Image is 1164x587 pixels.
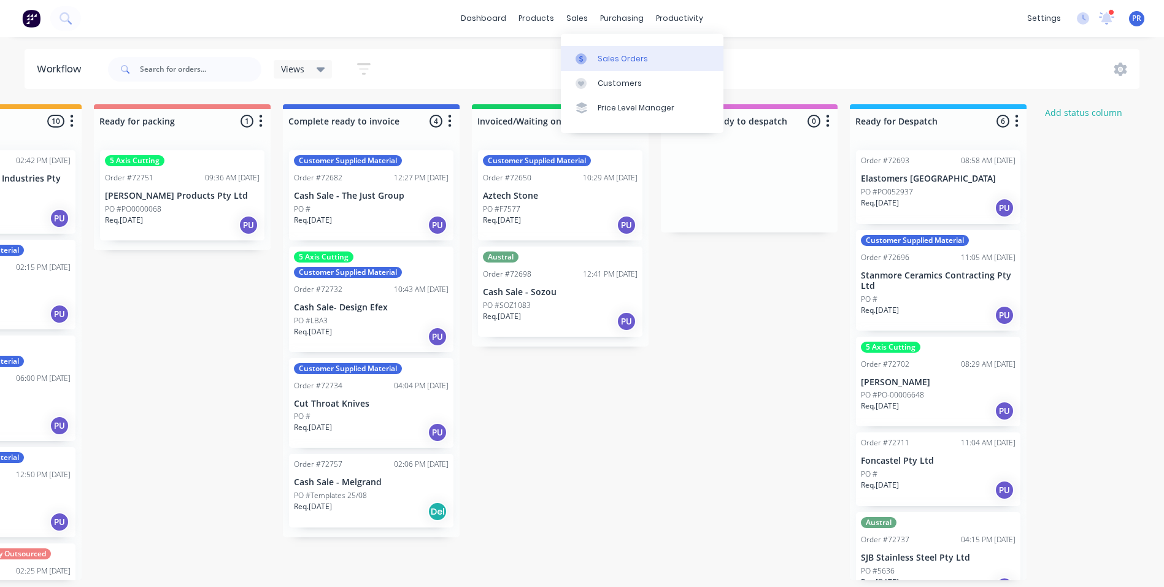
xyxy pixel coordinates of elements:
[961,252,1016,263] div: 11:05 AM [DATE]
[1132,13,1141,24] span: PR
[483,287,638,297] p: Cash Sale - Sozou
[561,46,723,71] a: Sales Orders
[861,305,899,316] p: Req. [DATE]
[861,553,1016,563] p: SJB Stainless Steel Pty Ltd
[394,284,449,295] div: 10:43 AM [DATE]
[455,9,512,28] a: dashboard
[861,437,909,448] div: Order #72711
[294,422,332,433] p: Req. [DATE]
[861,480,899,491] p: Req. [DATE]
[478,247,642,337] div: AustralOrder #7269812:41 PM [DATE]Cash Sale - SozouPO #SOZ1083Req.[DATE]PU
[483,251,518,263] div: Austral
[483,300,531,311] p: PO #SOZ1083
[50,416,69,435] div: PU
[856,432,1020,506] div: Order #7271111:04 AM [DATE]Foncastel Pty LtdPO #Req.[DATE]PU
[861,155,909,166] div: Order #72693
[861,456,1016,466] p: Foncastel Pty Ltd
[861,294,877,305] p: PO #
[294,477,449,488] p: Cash Sale - Melgrand
[289,358,453,448] div: Customer Supplied MaterialOrder #7273404:04 PM [DATE]Cut Throat KnivesPO #Req.[DATE]PU
[50,512,69,532] div: PU
[583,269,638,280] div: 12:41 PM [DATE]
[294,490,367,501] p: PO #Templates 25/08
[428,215,447,235] div: PU
[861,174,1016,184] p: Elastomers [GEOGRAPHIC_DATA]
[650,9,709,28] div: productivity
[560,9,594,28] div: sales
[961,534,1016,545] div: 04:15 PM [DATE]
[483,311,521,322] p: Req. [DATE]
[294,501,332,512] p: Req. [DATE]
[294,251,353,263] div: 5 Axis Cutting
[294,411,310,422] p: PO #
[105,155,164,166] div: 5 Axis Cutting
[428,502,447,521] div: Del
[105,191,260,201] p: [PERSON_NAME] Products Pty Ltd
[294,215,332,226] p: Req. [DATE]
[294,363,402,374] div: Customer Supplied Material
[598,102,674,113] div: Price Level Manager
[1039,104,1129,121] button: Add status column
[861,252,909,263] div: Order #72696
[394,380,449,391] div: 04:04 PM [DATE]
[483,155,591,166] div: Customer Supplied Material
[16,262,71,273] div: 02:15 PM [DATE]
[294,459,342,470] div: Order #72757
[861,235,969,246] div: Customer Supplied Material
[22,9,40,28] img: Factory
[861,377,1016,388] p: [PERSON_NAME]
[861,198,899,209] p: Req. [DATE]
[294,284,342,295] div: Order #72732
[294,302,449,313] p: Cash Sale- Design Efex
[512,9,560,28] div: products
[428,423,447,442] div: PU
[105,215,143,226] p: Req. [DATE]
[289,247,453,352] div: 5 Axis CuttingCustomer Supplied MaterialOrder #7273210:43 AM [DATE]Cash Sale- Design EfexPO #LBA3...
[428,327,447,347] div: PU
[995,480,1014,500] div: PU
[995,305,1014,325] div: PU
[861,186,913,198] p: PO #PO052937
[289,150,453,240] div: Customer Supplied MaterialOrder #7268212:27 PM [DATE]Cash Sale - The Just GroupPO #Req.[DATE]PU
[281,63,304,75] span: Views
[856,337,1020,427] div: 5 Axis CuttingOrder #7270208:29 AM [DATE][PERSON_NAME]PO #PO-00006648Req.[DATE]PU
[289,454,453,528] div: Order #7275702:06 PM [DATE]Cash Sale - MelgrandPO #Templates 25/08Req.[DATE]Del
[294,326,332,337] p: Req. [DATE]
[861,566,895,577] p: PO #5636
[478,150,642,240] div: Customer Supplied MaterialOrder #7265010:29 AM [DATE]Aztech StonePO #F7577Req.[DATE]PU
[861,469,877,480] p: PO #
[561,96,723,120] a: Price Level Manager
[961,359,1016,370] div: 08:29 AM [DATE]
[50,209,69,228] div: PU
[16,373,71,384] div: 06:00 PM [DATE]
[483,172,531,183] div: Order #72650
[594,9,650,28] div: purchasing
[294,267,402,278] div: Customer Supplied Material
[16,155,71,166] div: 02:42 PM [DATE]
[294,315,328,326] p: PO #LBA3
[483,204,520,215] p: PO #F7577
[995,198,1014,218] div: PU
[483,215,521,226] p: Req. [DATE]
[617,312,636,331] div: PU
[294,204,310,215] p: PO #
[856,150,1020,224] div: Order #7269308:58 AM [DATE]Elastomers [GEOGRAPHIC_DATA]PO #PO052937Req.[DATE]PU
[294,380,342,391] div: Order #72734
[50,304,69,324] div: PU
[961,437,1016,448] div: 11:04 AM [DATE]
[100,150,264,240] div: 5 Axis CuttingOrder #7275109:36 AM [DATE][PERSON_NAME] Products Pty LtdPO #PO0000068Req.[DATE]PU
[294,399,449,409] p: Cut Throat Knives
[483,191,638,201] p: Aztech Stone
[140,57,261,82] input: Search for orders...
[294,191,449,201] p: Cash Sale - The Just Group
[483,269,531,280] div: Order #72698
[861,534,909,545] div: Order #72737
[205,172,260,183] div: 09:36 AM [DATE]
[294,172,342,183] div: Order #72682
[105,204,161,215] p: PO #PO0000068
[861,517,896,528] div: Austral
[598,78,642,89] div: Customers
[16,566,71,577] div: 02:25 PM [DATE]
[105,172,153,183] div: Order #72751
[1021,9,1067,28] div: settings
